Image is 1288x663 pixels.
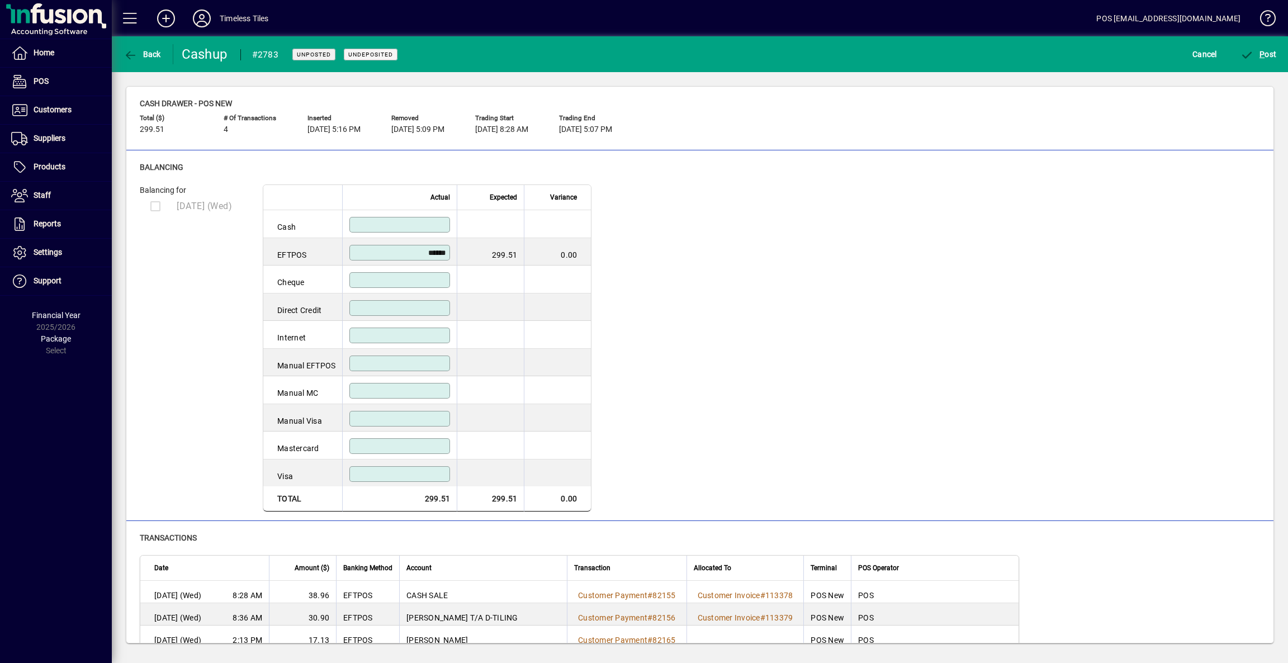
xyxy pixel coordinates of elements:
span: Terminal [811,562,837,574]
span: [DATE] 5:07 PM [559,125,612,134]
span: Total ($) [140,115,207,122]
td: POS New [803,603,851,626]
a: Customers [6,96,112,124]
span: Financial Year [32,311,80,320]
button: Post [1238,44,1280,64]
div: Timeless Tiles [220,10,268,27]
a: Reports [6,210,112,238]
span: Staff [34,191,51,200]
td: [PERSON_NAME] T/A D-TILING [399,603,567,626]
span: P [1259,50,1265,59]
td: Manual Visa [263,404,342,432]
td: Internet [263,321,342,349]
span: Suppliers [34,134,65,143]
span: Undeposited [348,51,393,58]
td: EFTPOS [336,603,399,626]
td: POS New [803,581,851,603]
span: Customer Payment [578,591,647,600]
td: 299.51 [457,238,524,266]
button: Cancel [1190,44,1220,64]
app-page-header-button: Back [112,44,173,64]
span: Package [41,334,71,343]
span: [DATE] 5:16 PM [307,125,361,134]
td: 299.51 [342,486,457,512]
span: Customer Payment [578,636,647,645]
span: Home [34,48,54,57]
span: # [647,636,652,645]
span: Products [34,162,65,171]
span: Customers [34,105,72,114]
span: 299.51 [140,125,164,134]
div: Balancing for [140,184,252,196]
div: Cashup [182,45,229,63]
span: Inserted [307,115,375,122]
span: [DATE] 5:09 PM [391,125,444,134]
span: Unposted [297,51,331,58]
span: Transaction [574,562,610,574]
button: Back [121,44,164,64]
span: [DATE] (Wed) [154,590,201,601]
td: EFTPOS [336,581,399,603]
td: 0.00 [524,238,591,266]
span: Settings [34,248,62,257]
span: Transactions [140,533,197,542]
a: Customer Invoice#113378 [694,589,797,602]
button: Profile [184,8,220,29]
td: POS [851,603,1019,626]
button: Add [148,8,184,29]
span: Trading end [559,115,626,122]
span: 82155 [652,591,675,600]
td: Direct Credit [263,293,342,321]
span: Customer Invoice [698,613,760,622]
span: 82156 [652,613,675,622]
td: 0.00 [524,486,591,512]
span: Date [154,562,168,574]
td: 30.90 [269,603,336,626]
a: Products [6,153,112,181]
td: Cash [263,210,342,238]
span: Amount ($) [295,562,329,574]
td: Mastercard [263,432,342,460]
td: EFTPOS [263,238,342,266]
span: 113379 [765,613,793,622]
span: POS Operator [858,562,899,574]
span: [DATE] (Wed) [154,634,201,646]
span: 2:13 PM [233,634,262,646]
td: Manual MC [263,376,342,404]
span: # [647,613,652,622]
span: Back [124,50,161,59]
span: Actual [430,191,450,203]
span: Reports [34,219,61,228]
span: Banking Method [343,562,392,574]
td: 38.96 [269,581,336,603]
td: Manual EFTPOS [263,349,342,377]
span: 113378 [765,591,793,600]
a: POS [6,68,112,96]
span: Expected [490,191,517,203]
td: [PERSON_NAME] [399,626,567,648]
div: #2783 [252,46,278,64]
span: Variance [550,191,577,203]
span: Customer Payment [578,613,647,622]
a: Customer Invoice#113379 [694,612,797,624]
a: Staff [6,182,112,210]
span: POS [34,77,49,86]
td: 299.51 [457,486,524,512]
td: Visa [263,460,342,487]
td: POS [851,581,1019,603]
td: 17.13 [269,626,336,648]
a: Customer Payment#82156 [574,612,680,624]
span: 8:28 AM [233,590,262,601]
a: Customer Payment#82165 [574,634,680,646]
span: [DATE] (Wed) [154,612,201,623]
span: Support [34,276,61,285]
span: Allocated To [694,562,731,574]
span: [DATE] 8:28 AM [475,125,528,134]
span: Cancel [1192,45,1217,63]
span: # of Transactions [224,115,291,122]
a: Settings [6,239,112,267]
span: Account [406,562,432,574]
span: 4 [224,125,228,134]
a: Suppliers [6,125,112,153]
a: Home [6,39,112,67]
